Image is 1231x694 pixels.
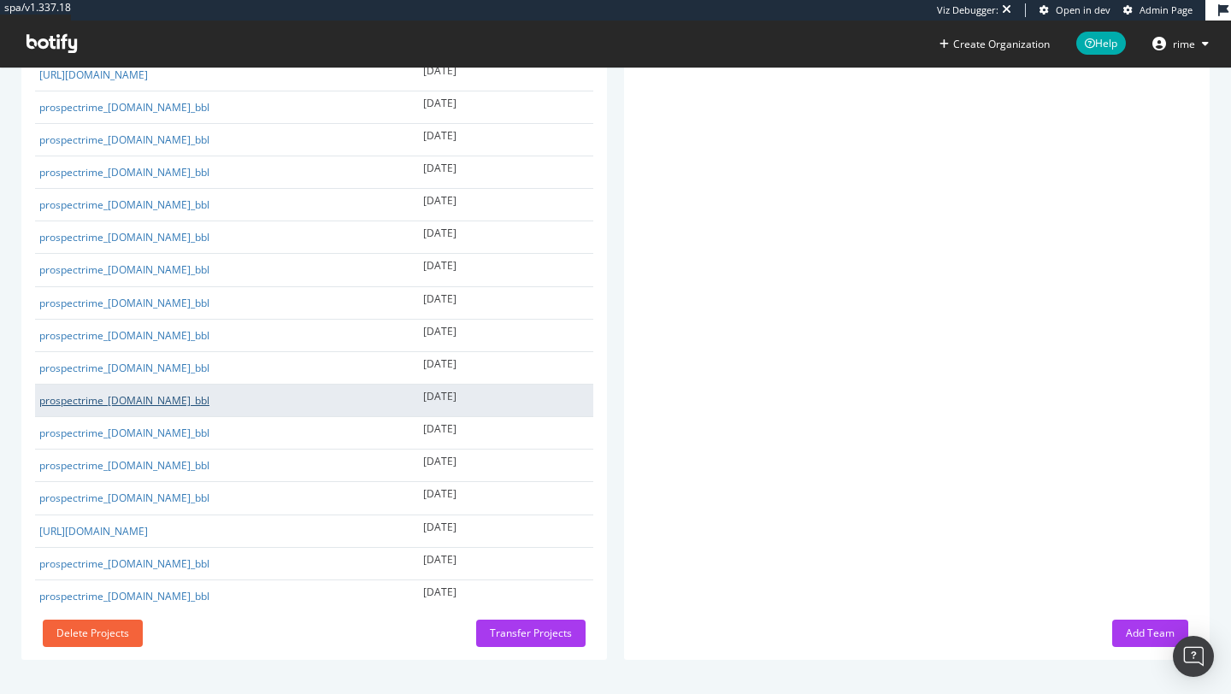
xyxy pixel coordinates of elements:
td: [DATE] [419,417,593,450]
div: Open Intercom Messenger [1173,636,1214,677]
div: Viz Debugger: [937,3,998,17]
a: prospectrime_[DOMAIN_NAME]_bbl [39,426,209,440]
td: [DATE] [419,579,593,612]
button: Add Team [1112,620,1188,647]
div: Transfer Projects [490,626,572,640]
td: [DATE] [419,286,593,319]
a: Add Team [1112,626,1188,640]
td: [DATE] [419,319,593,351]
a: prospectrime_[DOMAIN_NAME]_bbl [39,328,209,343]
a: Transfer Projects [476,626,586,640]
a: [URL][DOMAIN_NAME] [39,68,148,82]
td: [DATE] [419,385,593,417]
span: Help [1076,32,1126,55]
a: prospectrime_[DOMAIN_NAME]_bbl [39,556,209,571]
td: [DATE] [419,156,593,189]
td: [DATE] [419,189,593,221]
a: prospectrime_[DOMAIN_NAME]_bbl [39,132,209,147]
td: [DATE] [419,221,593,254]
td: [DATE] [419,547,593,579]
a: Admin Page [1123,3,1193,17]
a: prospectrime_[DOMAIN_NAME]_bbl [39,589,209,603]
a: prospectrime_[DOMAIN_NAME]_bbl [39,491,209,505]
span: Admin Page [1140,3,1193,16]
td: [DATE] [419,351,593,384]
td: [DATE] [419,450,593,482]
td: [DATE] [419,123,593,156]
td: [DATE] [419,515,593,547]
div: Add Team [1126,626,1175,640]
td: [DATE] [419,58,593,91]
a: Delete Projects [43,626,143,640]
td: [DATE] [419,254,593,286]
a: [URL][DOMAIN_NAME] [39,524,148,538]
a: prospectrime_[DOMAIN_NAME]_bbl [39,262,209,277]
a: prospectrime_[DOMAIN_NAME]_bbl [39,197,209,212]
button: Create Organization [939,36,1051,52]
td: [DATE] [419,482,593,515]
span: rime [1173,37,1195,51]
a: prospectrime_[DOMAIN_NAME]_bbl [39,458,209,473]
button: Transfer Projects [476,620,586,647]
td: [DATE] [419,91,593,123]
button: Delete Projects [43,620,143,647]
a: prospectrime_[DOMAIN_NAME]_bbl [39,296,209,310]
a: prospectrime_[DOMAIN_NAME]_bbl [39,361,209,375]
span: Open in dev [1056,3,1110,16]
a: prospectrime_[DOMAIN_NAME]_bbl [39,393,209,408]
a: prospectrime_[DOMAIN_NAME]_bbl [39,230,209,244]
a: prospectrime_[DOMAIN_NAME]_bbl [39,165,209,179]
a: prospectrime_[DOMAIN_NAME]_bbl [39,100,209,115]
div: Delete Projects [56,626,129,640]
a: Open in dev [1040,3,1110,17]
button: rime [1139,30,1222,57]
